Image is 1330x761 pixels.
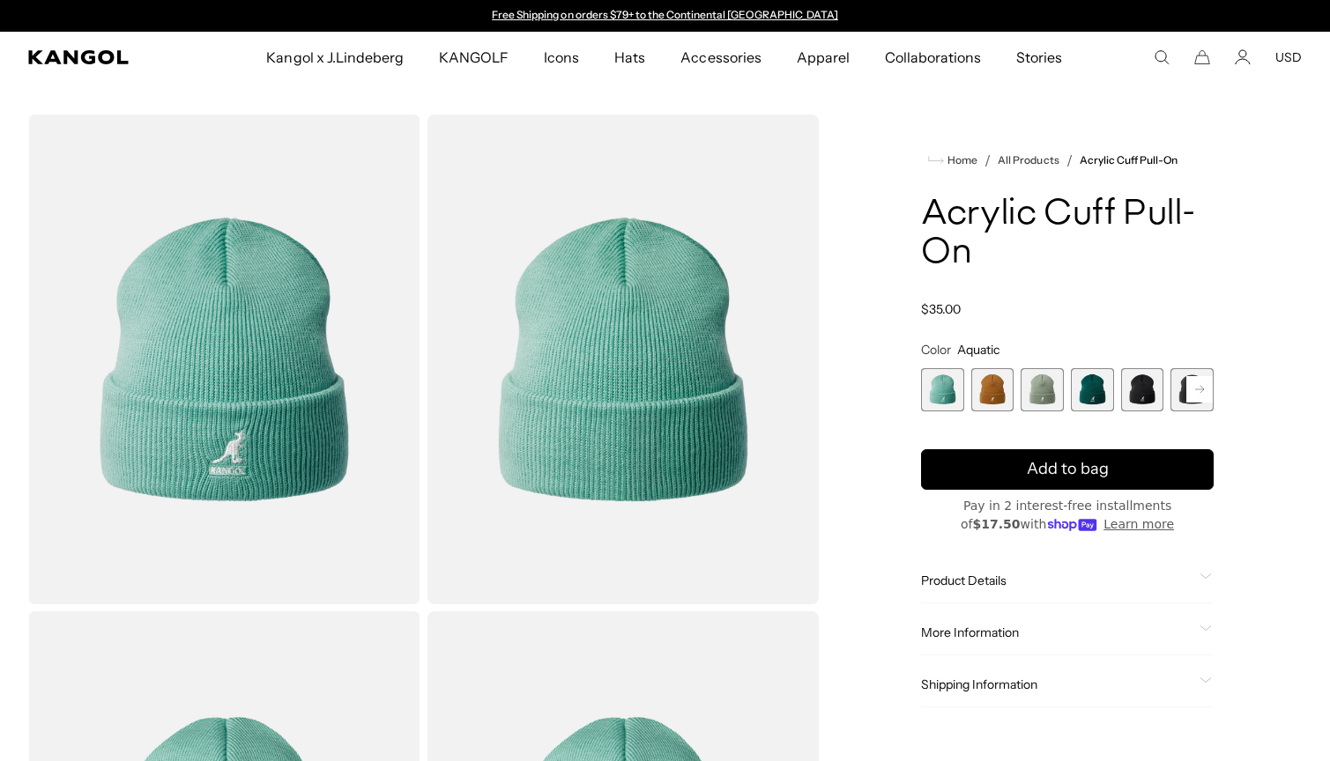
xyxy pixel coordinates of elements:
[1194,49,1210,65] button: Cart
[1275,49,1302,65] button: USD
[427,115,820,604] img: color-aquatic
[1027,457,1109,481] span: Add to bag
[921,301,961,317] span: $35.00
[921,368,964,411] label: Aquatic
[885,32,981,83] span: Collaborations
[1170,368,1214,411] label: Black/Black
[614,32,645,83] span: Hats
[921,573,1193,588] span: Product Details
[1016,32,1062,83] span: Stories
[484,9,847,23] div: Announcement
[921,624,1193,640] span: More Information
[999,32,1080,83] a: Stories
[1154,49,1170,65] summary: Search here
[492,8,838,21] a: Free Shipping on orders $79+ to the Continental [GEOGRAPHIC_DATA]
[977,150,991,171] li: /
[484,9,847,23] div: 1 of 2
[921,676,1193,692] span: Shipping Information
[928,152,977,168] a: Home
[28,50,175,64] a: Kangol
[1071,368,1114,411] label: Pine
[957,342,999,358] span: Aquatic
[421,32,526,83] a: KANGOLF
[249,32,421,83] a: Kangol x J.Lindeberg
[680,32,761,83] span: Accessories
[266,32,404,83] span: Kangol x J.Lindeberg
[1121,368,1164,411] label: Black
[1021,368,1064,411] label: Sage Green
[921,196,1214,273] h1: Acrylic Cuff Pull-On
[484,9,847,23] slideshow-component: Announcement bar
[921,150,1214,171] nav: breadcrumbs
[663,32,778,83] a: Accessories
[944,154,977,166] span: Home
[921,368,964,411] div: 1 of 13
[867,32,999,83] a: Collaborations
[1170,368,1214,411] div: 6 of 13
[439,32,509,83] span: KANGOLF
[544,32,579,83] span: Icons
[921,342,951,358] span: Color
[526,32,597,83] a: Icons
[28,115,420,604] img: color-aquatic
[797,32,850,83] span: Apparel
[1121,368,1164,411] div: 5 of 13
[597,32,663,83] a: Hats
[998,154,1059,166] a: All Products
[779,32,867,83] a: Apparel
[1071,368,1114,411] div: 4 of 13
[1021,368,1064,411] div: 3 of 13
[1080,154,1178,166] a: Acrylic Cuff Pull-On
[971,368,1014,411] div: 2 of 13
[971,368,1014,411] label: Rustic Caramel
[1059,150,1073,171] li: /
[921,449,1214,490] button: Add to bag
[1235,49,1251,65] a: Account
